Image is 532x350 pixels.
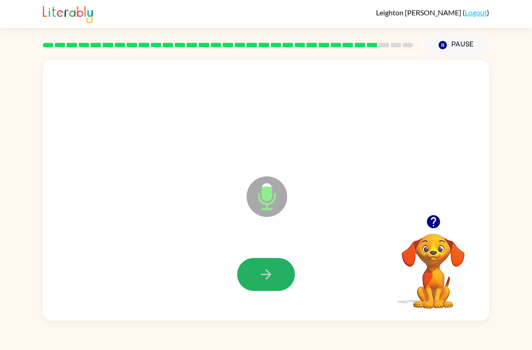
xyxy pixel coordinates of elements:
button: Pause [424,35,489,55]
a: Logout [465,8,487,17]
video: Your browser must support playing .mp4 files to use Literably. Please try using another browser. [388,220,478,310]
div: ( ) [376,8,489,17]
span: Leighton [PERSON_NAME] [376,8,463,17]
img: Literably [43,4,93,23]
